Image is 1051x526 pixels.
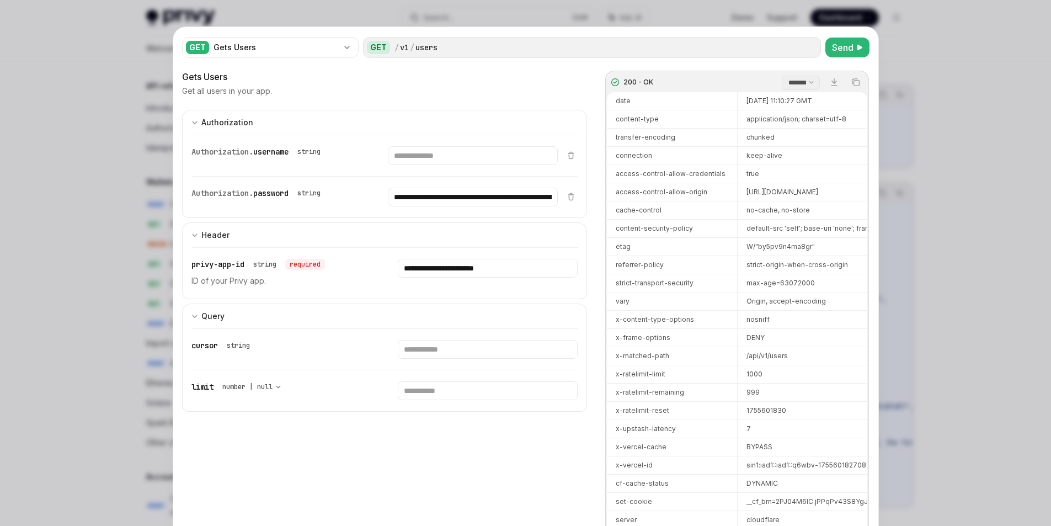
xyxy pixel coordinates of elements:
button: GETGets Users [182,36,359,59]
div: connection [616,151,652,160]
div: cursor [191,340,254,351]
div: x-ratelimit-reset [616,406,669,415]
div: 1000 [746,370,762,379]
span: password [253,188,289,198]
div: string [297,147,321,156]
span: username [253,147,289,157]
div: transfer-encoding [616,133,675,142]
div: users [415,42,438,53]
div: Gets Users [214,42,338,53]
span: privy-app-id [191,259,244,269]
button: expand input section [182,110,588,135]
div: Query [201,310,225,323]
div: string [297,189,321,198]
div: cache-control [616,206,661,215]
div: / [410,42,414,53]
div: Gets Users [182,70,588,83]
div: x-upstash-latency [616,424,676,433]
div: sin1:iad1::iad1::q6wbv-1755601827088-04321520d9a2 [746,461,922,470]
div: max-age=63072000 [746,279,815,288]
div: date [616,97,631,105]
div: / [394,42,399,53]
div: cf-cache-status [616,479,669,488]
button: expand input section [182,304,588,328]
div: strict-transport-security [616,279,693,288]
span: limit [191,382,214,392]
div: referrer-policy [616,261,664,269]
div: chunked [746,133,775,142]
button: Send [825,38,869,57]
div: x-frame-options [616,333,670,342]
div: x-vercel-cache [616,443,666,451]
div: 200 - OK [623,78,653,87]
div: /api/v1/users [746,352,788,360]
div: content-type [616,115,659,124]
div: nosniff [746,315,770,324]
div: true [746,169,759,178]
div: Authorization.username [191,146,325,157]
div: DENY [746,333,765,342]
div: application/json; charset=utf-8 [746,115,846,124]
div: Authorization.password [191,188,325,199]
div: GET [186,41,209,54]
div: content-security-policy [616,224,693,233]
div: [DATE] 11:10:27 GMT [746,97,812,105]
div: access-control-allow-credentials [616,169,725,178]
button: Copy the contents from the code block [849,75,863,89]
div: etag [616,242,631,251]
div: privy-app-id [191,259,325,270]
div: [URL][DOMAIN_NAME] [746,188,818,196]
span: cursor [191,341,218,350]
div: no-cache, no-store [746,206,810,215]
div: x-vercel-id [616,461,653,470]
div: keep-alive [746,151,782,160]
div: set-cookie [616,497,652,506]
div: 7 [746,424,751,433]
p: ID of your Privy app. [191,274,371,288]
div: strict-origin-when-cross-origin [746,261,848,269]
div: BYPASS [746,443,772,451]
div: limit [191,381,286,392]
div: x-ratelimit-limit [616,370,665,379]
span: Authorization. [191,147,253,157]
p: Get all users in your app. [182,86,272,97]
div: access-control-allow-origin [616,188,707,196]
div: cloudflare [746,516,780,524]
div: Header [201,229,230,242]
div: x-content-type-options [616,315,694,324]
div: 999 [746,388,760,397]
div: v1 [400,42,409,53]
div: server [616,516,637,524]
div: 1755601830 [746,406,786,415]
span: Send [832,41,853,54]
div: DYNAMIC [746,479,778,488]
div: W/"by5pv9n4ma8gr" [746,242,815,251]
div: Authorization [201,116,253,129]
div: Origin, accept-encoding [746,297,826,306]
div: required [285,259,325,270]
button: expand input section [182,222,588,247]
div: GET [367,41,390,54]
div: vary [616,297,629,306]
div: string [227,341,250,350]
div: x-ratelimit-remaining [616,388,684,397]
div: string [253,260,276,269]
div: x-matched-path [616,352,669,360]
span: Authorization. [191,188,253,198]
